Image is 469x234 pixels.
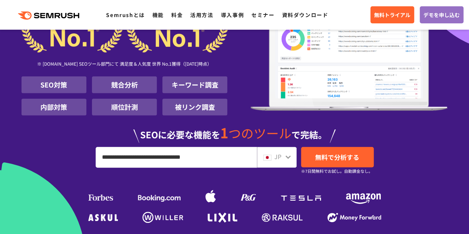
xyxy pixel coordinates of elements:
span: JP [274,152,281,161]
span: デモを申し込む [423,11,460,19]
a: 資料ダウンロード [282,11,328,19]
a: 活用方法 [190,11,213,19]
a: デモを申し込む [420,6,463,23]
a: 無料で分析する [301,147,374,167]
a: セミナー [251,11,274,19]
span: 1 [220,122,228,142]
a: 料金 [171,11,183,19]
span: で完結。 [291,128,327,141]
li: 順位計測 [92,99,157,115]
a: 機能 [152,11,164,19]
div: SEOに必要な機能を [22,118,448,143]
a: 導入事例 [221,11,244,19]
li: 競合分析 [92,76,157,93]
a: 無料トライアル [370,6,414,23]
li: 被リンク調査 [162,99,227,115]
span: 無料トライアル [374,11,410,19]
span: 無料で分析する [315,152,359,162]
span: つのツール [228,124,291,142]
a: Semrushとは [106,11,145,19]
li: SEO対策 [22,76,86,93]
small: ※7日間無料でお試し。自動課金なし。 [301,168,373,175]
input: URL、キーワードを入力してください [96,147,257,167]
li: キーワード調査 [162,76,227,93]
div: ※ [DOMAIN_NAME] SEOツール部門にて 満足度＆人気度 世界 No.1獲得（[DATE]時点） [22,53,228,76]
li: 内部対策 [22,99,86,115]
